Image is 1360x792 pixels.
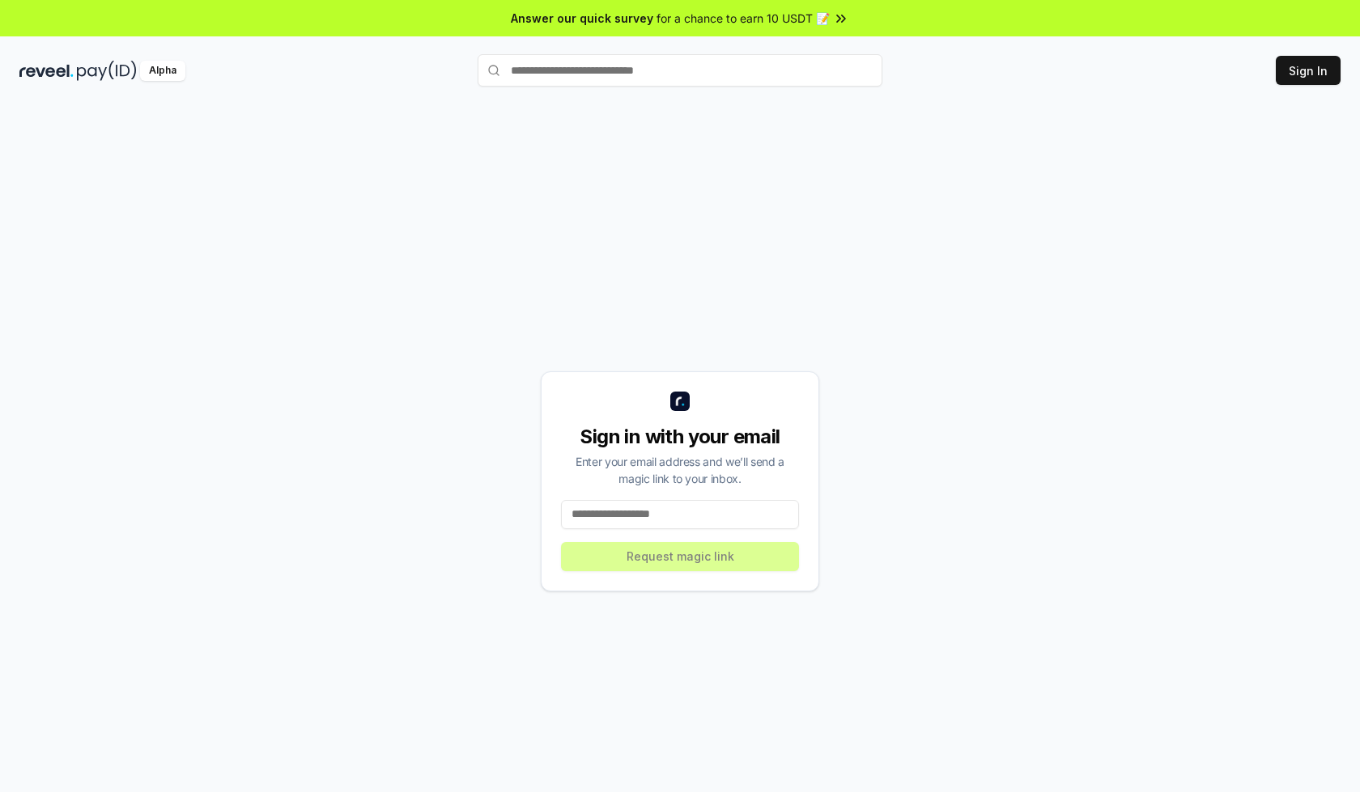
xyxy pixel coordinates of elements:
[1276,56,1341,85] button: Sign In
[657,10,830,27] span: for a chance to earn 10 USDT 📝
[19,61,74,81] img: reveel_dark
[561,453,799,487] div: Enter your email address and we’ll send a magic link to your inbox.
[77,61,137,81] img: pay_id
[561,424,799,450] div: Sign in with your email
[140,61,185,81] div: Alpha
[670,392,690,411] img: logo_small
[511,10,653,27] span: Answer our quick survey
